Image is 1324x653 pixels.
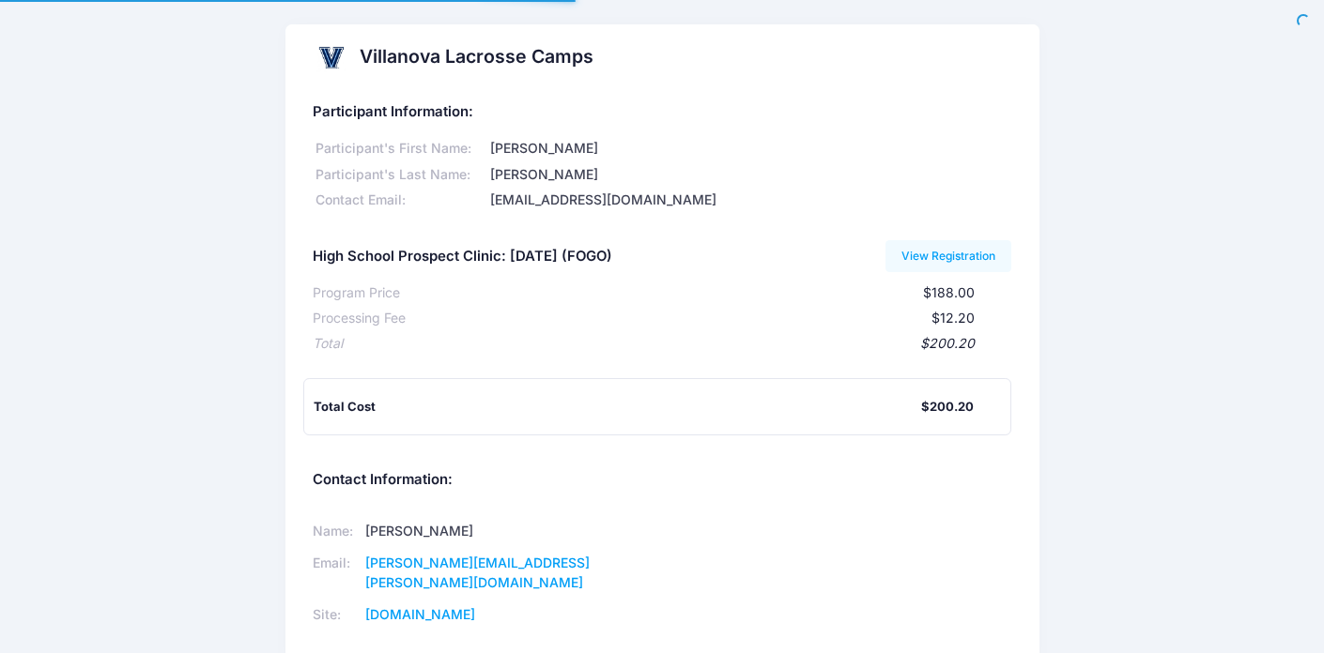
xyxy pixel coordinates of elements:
td: [PERSON_NAME] [359,516,638,548]
div: Participant's Last Name: [313,165,487,185]
div: Contact Email: [313,190,487,210]
h5: High School Prospect Clinic: [DATE] (FOGO) [313,249,612,266]
div: Processing Fee [313,309,406,328]
div: Total Cost [314,398,922,417]
h5: Contact Information: [313,472,1012,489]
a: View Registration [885,240,1012,272]
div: $200.20 [921,398,974,417]
div: [PERSON_NAME] [487,139,1011,159]
div: [EMAIL_ADDRESS][DOMAIN_NAME] [487,190,1011,210]
div: [PERSON_NAME] [487,165,1011,185]
td: Name: [313,516,360,548]
span: $188.00 [923,284,975,300]
a: [PERSON_NAME][EMAIL_ADDRESS][PERSON_NAME][DOMAIN_NAME] [365,554,590,590]
td: Email: [313,548,360,600]
h5: Participant Information: [313,104,1012,121]
div: Program Price [313,283,400,303]
div: Participant's First Name: [313,139,487,159]
h2: Villanova Lacrosse Camps [360,46,593,68]
div: Total [313,334,343,354]
div: $12.20 [406,309,976,328]
div: $200.20 [343,334,976,354]
td: Site: [313,600,360,631]
a: [DOMAIN_NAME] [365,606,475,622]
